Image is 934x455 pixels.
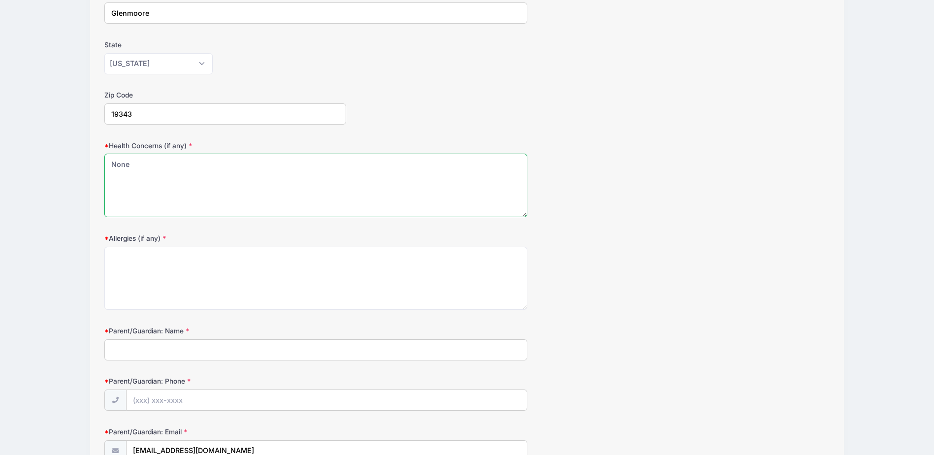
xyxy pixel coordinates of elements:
label: Parent/Guardian: Email [104,427,346,437]
label: Health Concerns (if any) [104,141,346,151]
label: Zip Code [104,90,346,100]
label: Parent/Guardian: Name [104,326,346,336]
label: Parent/Guardian: Phone [104,376,346,386]
input: (xxx) xxx-xxxx [126,390,528,411]
label: State [104,40,346,50]
input: xxxxx [104,103,346,125]
label: Allergies (if any) [104,233,346,243]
